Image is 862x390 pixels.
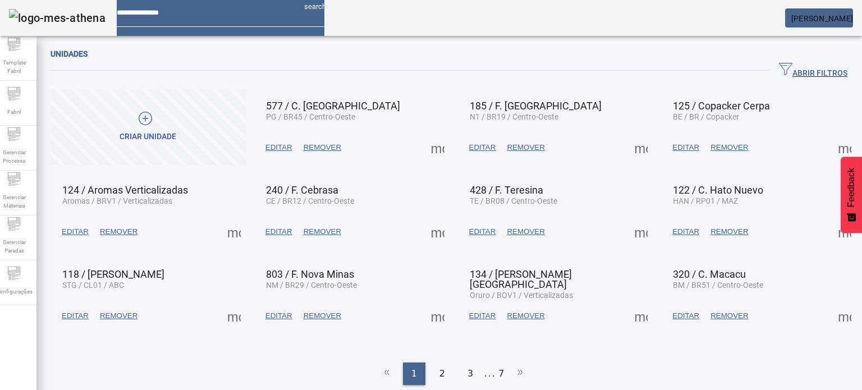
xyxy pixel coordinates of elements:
span: 124 / Aromas Verticalizadas [62,184,188,196]
span: EDITAR [62,226,89,237]
span: REMOVER [100,310,137,322]
button: Mais [428,137,448,158]
span: REMOVER [304,310,341,322]
button: REMOVER [705,222,754,242]
span: REMOVER [304,226,341,237]
button: REMOVER [298,222,347,242]
span: HAN / RP01 / MAZ [673,196,738,205]
div: Criar unidade [120,131,176,143]
span: REMOVER [100,226,137,237]
button: EDITAR [260,306,298,326]
button: ABRIR FILTROS [770,61,856,81]
span: 185 / F. [GEOGRAPHIC_DATA] [470,100,602,112]
span: EDITAR [469,142,496,153]
span: BE / BR / Copacker [673,112,739,121]
span: REMOVER [507,226,544,237]
button: EDITAR [56,306,94,326]
span: EDITAR [62,310,89,322]
button: REMOVER [501,137,550,158]
span: 428 / F. Teresina [470,184,543,196]
span: EDITAR [672,310,699,322]
span: REMOVER [710,142,748,153]
button: Mais [224,222,244,242]
span: Unidades [51,49,88,58]
span: REMOVER [507,310,544,322]
span: EDITAR [672,142,699,153]
span: EDITAR [469,310,496,322]
li: ... [484,363,496,385]
span: Fabril [4,104,24,120]
span: EDITAR [265,142,292,153]
button: EDITAR [56,222,94,242]
span: EDITAR [672,226,699,237]
span: REMOVER [304,142,341,153]
span: Feedback [846,168,856,207]
span: STG / CL01 / ABC [62,281,124,290]
span: 577 / C. [GEOGRAPHIC_DATA] [266,100,400,112]
button: REMOVER [705,306,754,326]
button: Mais [224,306,244,326]
span: 803 / F. Nova Minas [266,268,354,280]
span: 320 / C. Macacu [673,268,746,280]
span: CE / BR12 / Centro-Oeste [266,196,354,205]
img: logo-mes-athena [9,9,106,27]
button: Mais [835,306,855,326]
button: EDITAR [667,137,705,158]
span: 118 / [PERSON_NAME] [62,268,164,280]
span: ABRIR FILTROS [779,62,847,79]
button: REMOVER [94,306,143,326]
button: EDITAR [464,222,502,242]
span: EDITAR [265,226,292,237]
span: NM / BR29 / Centro-Oeste [266,281,357,290]
button: REMOVER [501,222,550,242]
span: 125 / Copacker Cerpa [673,100,770,112]
button: Mais [631,137,651,158]
span: 240 / F. Cebrasa [266,184,338,196]
button: EDITAR [464,306,502,326]
span: Aromas / BRV1 / Verticalizadas [62,196,172,205]
span: 122 / C. Hato Nuevo [673,184,763,196]
span: [PERSON_NAME] [791,14,853,23]
button: Mais [835,222,855,242]
button: EDITAR [260,222,298,242]
span: REMOVER [710,226,748,237]
button: Mais [835,137,855,158]
button: Mais [428,222,448,242]
span: N1 / BR19 / Centro-Oeste [470,112,558,121]
button: REMOVER [501,306,550,326]
span: REMOVER [710,310,748,322]
span: 3 [467,367,473,380]
span: 2 [439,367,445,380]
button: EDITAR [667,306,705,326]
button: EDITAR [260,137,298,158]
button: Feedback - Mostrar pesquisa [841,157,862,233]
button: Mais [631,306,651,326]
li: 7 [498,363,504,385]
button: REMOVER [705,137,754,158]
span: REMOVER [507,142,544,153]
button: EDITAR [464,137,502,158]
span: EDITAR [265,310,292,322]
button: REMOVER [94,222,143,242]
span: 134 / [PERSON_NAME] [GEOGRAPHIC_DATA] [470,268,572,290]
button: REMOVER [298,137,347,158]
button: REMOVER [298,306,347,326]
span: EDITAR [469,226,496,237]
button: Mais [631,222,651,242]
button: Criar unidade [51,89,246,165]
button: EDITAR [667,222,705,242]
span: TE / BR08 / Centro-Oeste [470,196,557,205]
span: BM / BR51 / Centro-Oeste [673,281,763,290]
span: PG / BR45 / Centro-Oeste [266,112,355,121]
button: Mais [428,306,448,326]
